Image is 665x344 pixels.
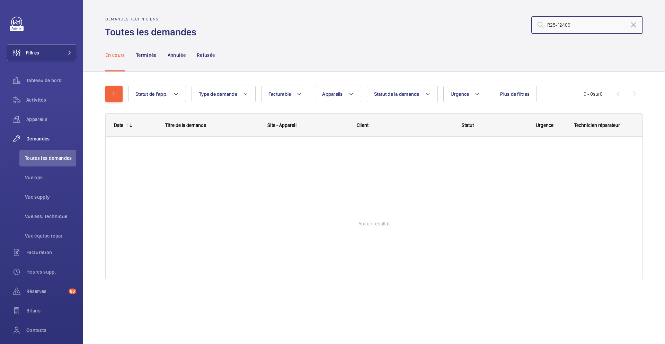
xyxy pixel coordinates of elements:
span: Toutes les demandes [25,155,76,162]
span: Contacts [26,327,76,334]
h2: Demandes techniciens [105,17,201,21]
h1: Toutes les demandes [105,26,201,38]
span: Technicien réparateur [574,122,620,128]
span: Bilans [26,307,76,314]
span: Demandes [26,135,76,142]
span: Activités [26,96,76,103]
span: Type de demande [199,91,237,97]
span: sur [593,91,600,97]
p: Annulée [168,52,186,59]
button: Appareils [315,86,361,102]
span: Titre de la demande [165,122,206,128]
span: Appareils [26,116,76,123]
button: Filtres [7,44,76,61]
p: Terminée [136,52,157,59]
span: Réserves [26,288,66,295]
span: Heures supp. [26,268,76,275]
div: Date [114,122,123,128]
span: Client [357,122,369,128]
span: Vue supply [25,193,76,200]
span: 68 [69,289,76,294]
span: Appareils [322,91,343,97]
button: Plus de filtres [493,86,537,102]
span: 0 - 0 0 [584,92,603,96]
p: Refusée [197,52,215,59]
button: Statut de l'app. [128,86,186,102]
span: Tableau de bord [26,77,76,84]
span: Vue équipe répar. [25,232,76,239]
span: Statut [462,122,474,128]
span: Statut de l'app. [135,91,168,97]
span: Urgence [451,91,469,97]
button: Facturable [261,86,310,102]
span: Plus de filtres [500,91,530,97]
span: Facturable [268,91,291,97]
button: Statut de la demande [367,86,438,102]
span: Facturation [26,249,76,256]
input: Chercher par numéro demande ou de devis [531,16,643,34]
span: Statut de la demande [374,91,419,97]
span: Vue ass. technique [25,213,76,220]
button: Urgence [443,86,488,102]
span: Urgence [536,122,553,128]
p: En cours [105,52,125,59]
span: Site - Appareil [267,122,296,128]
span: Filtres [26,49,39,56]
span: Vue ops [25,174,76,181]
button: Type de demande [192,86,256,102]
